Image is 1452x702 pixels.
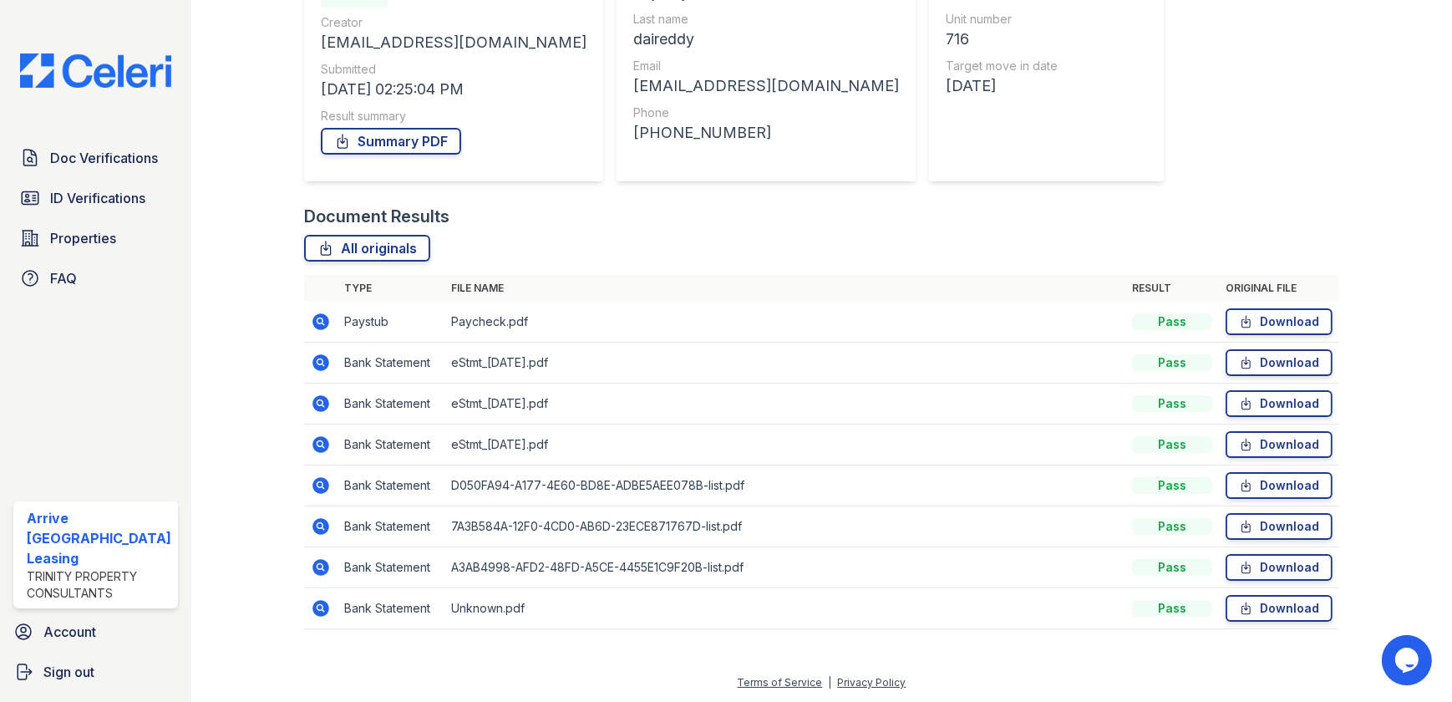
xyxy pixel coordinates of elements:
[1226,431,1333,458] a: Download
[946,58,1147,74] div: Target move in date
[7,615,185,649] a: Account
[338,425,444,465] td: Bank Statement
[1132,313,1212,330] div: Pass
[444,275,1125,302] th: File name
[444,465,1125,506] td: D050FA94-A177-4E60-BD8E-ADBE5AEE078B-list.pdf
[1132,559,1212,576] div: Pass
[338,465,444,506] td: Bank Statement
[1132,600,1212,617] div: Pass
[946,74,1147,98] div: [DATE]
[1226,349,1333,376] a: Download
[13,221,178,255] a: Properties
[338,343,444,384] td: Bank Statement
[338,384,444,425] td: Bank Statement
[321,61,586,78] div: Submitted
[1132,436,1212,453] div: Pass
[304,235,430,262] a: All originals
[444,384,1125,425] td: eStmt_[DATE].pdf
[321,128,461,155] a: Summary PDF
[7,655,185,689] a: Sign out
[338,506,444,547] td: Bank Statement
[444,343,1125,384] td: eStmt_[DATE].pdf
[338,275,444,302] th: Type
[43,622,96,642] span: Account
[1226,595,1333,622] a: Download
[338,588,444,629] td: Bank Statement
[1125,275,1219,302] th: Result
[321,78,586,101] div: [DATE] 02:25:04 PM
[1132,354,1212,371] div: Pass
[633,28,899,51] div: daireddy
[50,188,145,208] span: ID Verifications
[321,31,586,54] div: [EMAIL_ADDRESS][DOMAIN_NAME]
[13,181,178,215] a: ID Verifications
[13,262,178,295] a: FAQ
[1132,518,1212,535] div: Pass
[633,121,899,145] div: [PHONE_NUMBER]
[321,108,586,125] div: Result summary
[50,148,158,168] span: Doc Verifications
[444,506,1125,547] td: 7A3B584A-12F0-4CD0-AB6D-23ECE871767D-list.pdf
[444,547,1125,588] td: A3AB4998-AFD2-48FD-A5CE-4455E1C9F20B-list.pdf
[1132,477,1212,494] div: Pass
[304,205,449,228] div: Document Results
[633,58,899,74] div: Email
[321,14,586,31] div: Creator
[1382,635,1435,685] iframe: chat widget
[1219,275,1339,302] th: Original file
[633,11,899,28] div: Last name
[1226,308,1333,335] a: Download
[1132,395,1212,412] div: Pass
[1226,513,1333,540] a: Download
[43,662,94,682] span: Sign out
[946,28,1147,51] div: 716
[946,11,1147,28] div: Unit number
[1226,390,1333,417] a: Download
[633,74,899,98] div: [EMAIL_ADDRESS][DOMAIN_NAME]
[444,425,1125,465] td: eStmt_[DATE].pdf
[1226,554,1333,581] a: Download
[838,676,906,689] a: Privacy Policy
[7,53,185,88] img: CE_Logo_Blue-a8612792a0a2168367f1c8372b55b34899dd931a85d93a1a3d3e32e68fde9ad4.png
[444,588,1125,629] td: Unknown.pdf
[1226,472,1333,499] a: Download
[444,302,1125,343] td: Paycheck.pdf
[338,302,444,343] td: Paystub
[50,228,116,248] span: Properties
[27,508,171,568] div: Arrive [GEOGRAPHIC_DATA] Leasing
[13,141,178,175] a: Doc Verifications
[633,104,899,121] div: Phone
[338,547,444,588] td: Bank Statement
[829,676,832,689] div: |
[738,676,823,689] a: Terms of Service
[27,568,171,602] div: Trinity Property Consultants
[50,268,77,288] span: FAQ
